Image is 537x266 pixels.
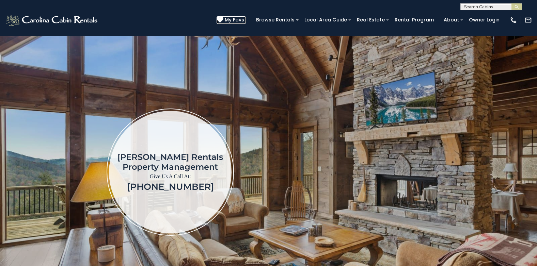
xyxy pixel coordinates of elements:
[465,15,503,25] a: Owner Login
[5,13,99,27] img: White-1-2.png
[353,15,388,25] a: Real Estate
[253,15,298,25] a: Browse Rentals
[391,15,437,25] a: Rental Program
[524,16,532,24] img: mail-regular-white.png
[217,16,246,24] a: My Favs
[117,172,223,181] p: Give Us A Call At:
[117,152,223,172] h1: [PERSON_NAME] Rentals Property Management
[127,181,214,192] a: [PHONE_NUMBER]
[510,16,517,24] img: phone-regular-white.png
[225,16,244,23] span: My Favs
[440,15,462,25] a: About
[301,15,350,25] a: Local Area Guide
